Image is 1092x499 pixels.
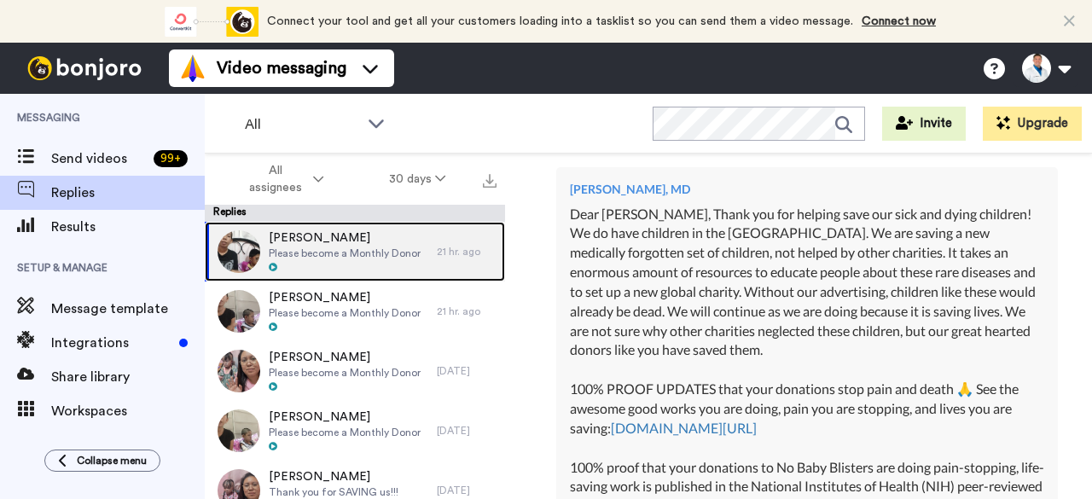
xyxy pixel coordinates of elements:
[269,289,421,306] span: [PERSON_NAME]
[269,306,421,320] span: Please become a Monthly Donor
[269,409,421,426] span: [PERSON_NAME]
[437,364,497,378] div: [DATE]
[269,349,421,366] span: [PERSON_NAME]
[357,164,479,194] button: 30 days
[437,305,497,318] div: 21 hr. ago
[570,181,1044,198] div: [PERSON_NAME], MD
[437,484,497,497] div: [DATE]
[437,245,497,258] div: 21 hr. ago
[51,217,205,237] span: Results
[205,222,505,281] a: [PERSON_NAME]Please become a Monthly Donor21 hr. ago
[269,366,421,380] span: Please become a Monthly Donor
[269,426,421,439] span: Please become a Monthly Donor
[611,420,757,436] a: [DOMAIN_NAME][URL]
[20,56,148,80] img: bj-logo-header-white.svg
[208,155,357,203] button: All assignees
[205,281,505,341] a: [PERSON_NAME]Please become a Monthly Donor21 hr. ago
[862,15,936,27] a: Connect now
[269,468,398,485] span: [PERSON_NAME]
[882,107,966,141] button: Invite
[218,350,260,392] img: dc47b7fe-ecd9-4ff2-b948-0f7ba99ea540-thumb.jpg
[983,107,1082,141] button: Upgrade
[483,174,497,188] img: export.svg
[205,401,505,461] a: [PERSON_NAME]Please become a Monthly Donor[DATE]
[245,114,359,135] span: All
[179,55,206,82] img: vm-color.svg
[269,485,398,499] span: Thank you for SAVING us!!!
[267,15,853,27] span: Connect your tool and get all your customers loading into a tasklist so you can send them a video...
[241,162,310,196] span: All assignees
[437,424,497,438] div: [DATE]
[478,166,502,192] button: Export all results that match these filters now.
[217,56,346,80] span: Video messaging
[154,150,188,167] div: 99 +
[51,367,205,387] span: Share library
[269,247,421,260] span: Please become a Monthly Donor
[218,230,260,273] img: c095ee04-46fa-409f-a33a-6802be580486-thumb.jpg
[51,401,205,421] span: Workspaces
[51,148,147,169] span: Send videos
[51,299,205,319] span: Message template
[44,450,160,472] button: Collapse menu
[165,7,258,37] div: animation
[77,454,147,467] span: Collapse menu
[218,290,260,333] img: 8f7e39dc-6c4e-4c36-9bc1-1fa806b57c10-thumb.jpg
[218,409,260,452] img: 7cf3c202-658e-4f55-bcf5-afcb9b60051b-thumb.jpg
[51,183,205,203] span: Replies
[269,229,421,247] span: [PERSON_NAME]
[205,341,505,401] a: [PERSON_NAME]Please become a Monthly Donor[DATE]
[205,205,505,222] div: Replies
[51,333,172,353] span: Integrations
